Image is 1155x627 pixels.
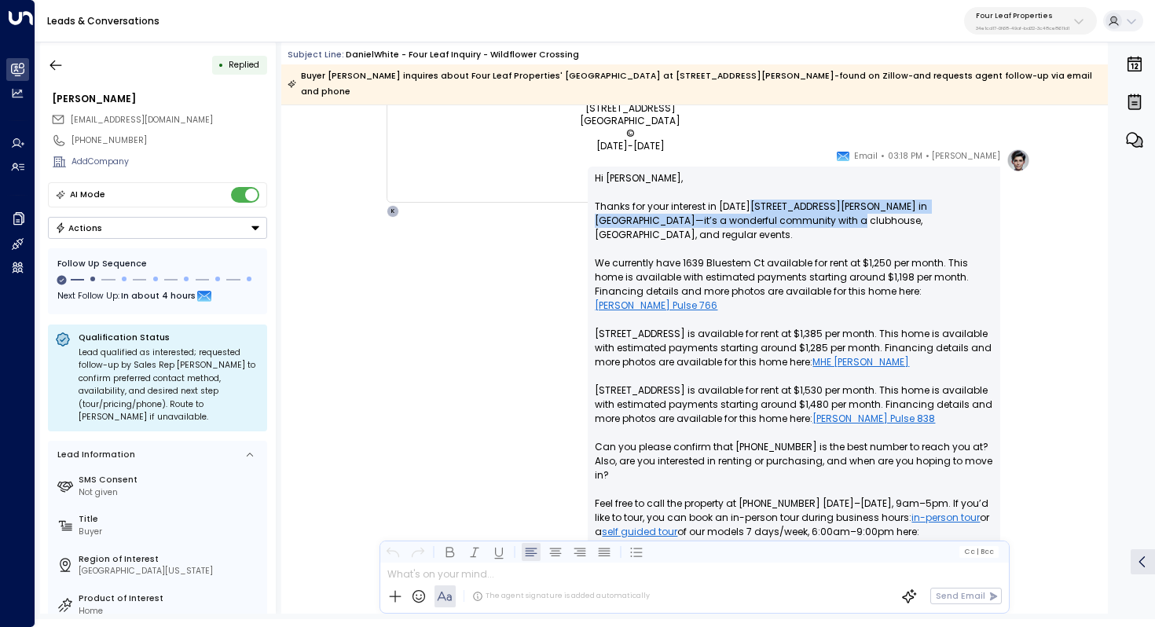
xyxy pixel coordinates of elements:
[48,217,267,239] button: Actions
[1006,148,1030,172] img: profile-logo.png
[580,115,680,127] span: [GEOGRAPHIC_DATA]
[812,412,935,426] a: [PERSON_NAME] Pulse 838
[596,127,665,152] span: © ‌[DATE]-[DATE]
[408,542,427,561] button: Redo
[79,486,262,499] div: Not given
[79,553,262,566] label: Region of Interest
[71,114,213,126] span: lilwhite458@gmail.com
[79,332,260,343] p: Qualification Status
[959,546,999,557] button: Cc|Bcc
[48,217,267,239] div: Button group with a nested menu
[595,299,717,313] a: [PERSON_NAME] Pulse 766
[79,605,262,618] div: Home
[926,148,929,164] span: •
[383,542,402,561] button: Undo
[121,288,196,306] span: In about 4 hours
[976,25,1069,31] p: 34e1cd17-0f68-49af-bd32-3c48ce8611d1
[595,171,993,581] p: Hi [PERSON_NAME], Thanks for your interest in [DATE][STREET_ADDRESS][PERSON_NAME] in [GEOGRAPHIC_...
[288,68,1101,100] div: Buyer [PERSON_NAME] inquires about Four Leaf Properties' [GEOGRAPHIC_DATA] at [STREET_ADDRESS][PE...
[888,148,922,164] span: 03:18 PM
[57,258,258,270] div: Follow Up Sequence
[71,156,267,168] div: AddCompany
[47,14,159,27] a: Leads & Conversations
[911,511,980,525] a: in-person tour
[472,591,650,602] div: The agent signature is added automatically
[71,114,213,126] span: [EMAIL_ADDRESS][DOMAIN_NAME]
[57,288,258,306] div: Next Follow Up:
[976,548,978,555] span: |
[346,49,579,61] div: DanielWhite - Four Leaf Inquiry - Wildflower Crossing
[79,592,262,605] label: Product of Interest
[854,148,878,164] span: Email
[79,346,260,424] div: Lead qualified as interested; requested follow-up by Sales Rep [PERSON_NAME] to confirm preferred...
[964,548,994,555] span: Cc Bcc
[53,449,135,461] div: Lead Information
[812,355,909,369] a: MHE [PERSON_NAME]
[79,474,262,486] label: SMS Consent
[79,526,262,538] div: Buyer
[229,59,259,71] span: Replied
[932,148,1000,164] span: [PERSON_NAME]
[79,565,262,577] div: [GEOGRAPHIC_DATA][US_STATE]
[79,513,262,526] label: Title
[218,54,224,75] div: •
[964,7,1097,35] button: Four Leaf Properties34e1cd17-0f68-49af-bd32-3c48ce8611d1
[602,525,677,539] a: self guided tour
[881,148,885,164] span: •
[55,222,103,233] div: Actions
[52,92,267,106] div: [PERSON_NAME]
[71,134,267,147] div: [PHONE_NUMBER]
[976,11,1069,20] p: Four Leaf Properties
[288,49,344,60] span: Subject Line:
[70,187,105,203] div: AI Mode
[585,102,676,115] span: [STREET_ADDRESS]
